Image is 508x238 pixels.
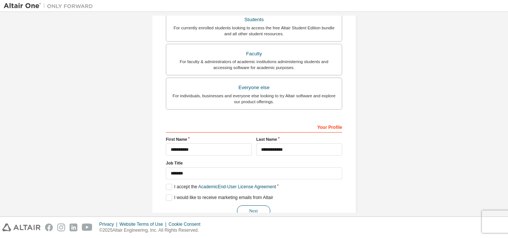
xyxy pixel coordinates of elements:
[171,82,337,93] div: Everyone else
[99,227,205,234] p: © 2025 Altair Engineering, Inc. All Rights Reserved.
[237,205,270,216] button: Next
[171,59,337,71] div: For faculty & administrators of academic institutions administering students and accessing softwa...
[82,224,93,231] img: youtube.svg
[166,195,273,201] label: I would like to receive marketing emails from Altair
[168,221,205,227] div: Cookie Consent
[166,160,342,166] label: Job Title
[57,224,65,231] img: instagram.svg
[119,221,168,227] div: Website Terms of Use
[70,224,77,231] img: linkedin.svg
[4,2,97,10] img: Altair One
[171,14,337,25] div: Students
[2,224,41,231] img: altair_logo.svg
[171,25,337,37] div: For currently enrolled students looking to access the free Altair Student Edition bundle and all ...
[198,184,276,189] a: Academic End-User License Agreement
[166,184,276,190] label: I accept the
[166,121,342,133] div: Your Profile
[171,49,337,59] div: Faculty
[45,224,53,231] img: facebook.svg
[171,93,337,105] div: For individuals, businesses and everyone else looking to try Altair software and explore our prod...
[256,136,342,142] label: Last Name
[166,136,252,142] label: First Name
[99,221,119,227] div: Privacy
